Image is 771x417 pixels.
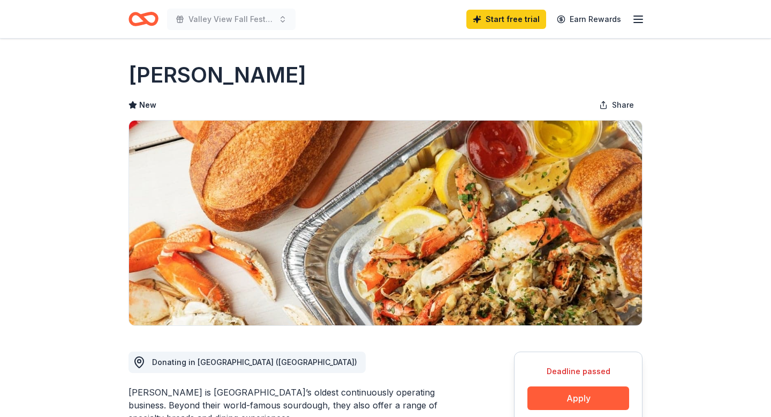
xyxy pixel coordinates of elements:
[129,121,642,325] img: Image for Boudin Bakery
[527,386,629,410] button: Apply
[550,10,628,29] a: Earn Rewards
[139,99,156,111] span: New
[591,94,642,116] button: Share
[152,358,357,367] span: Donating in [GEOGRAPHIC_DATA] ([GEOGRAPHIC_DATA])
[128,6,158,32] a: Home
[466,10,546,29] a: Start free trial
[188,13,274,26] span: Valley View Fall Fest and Silent Auction
[128,60,306,90] h1: [PERSON_NAME]
[612,99,634,111] span: Share
[527,365,629,378] div: Deadline passed
[167,9,296,30] button: Valley View Fall Fest and Silent Auction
